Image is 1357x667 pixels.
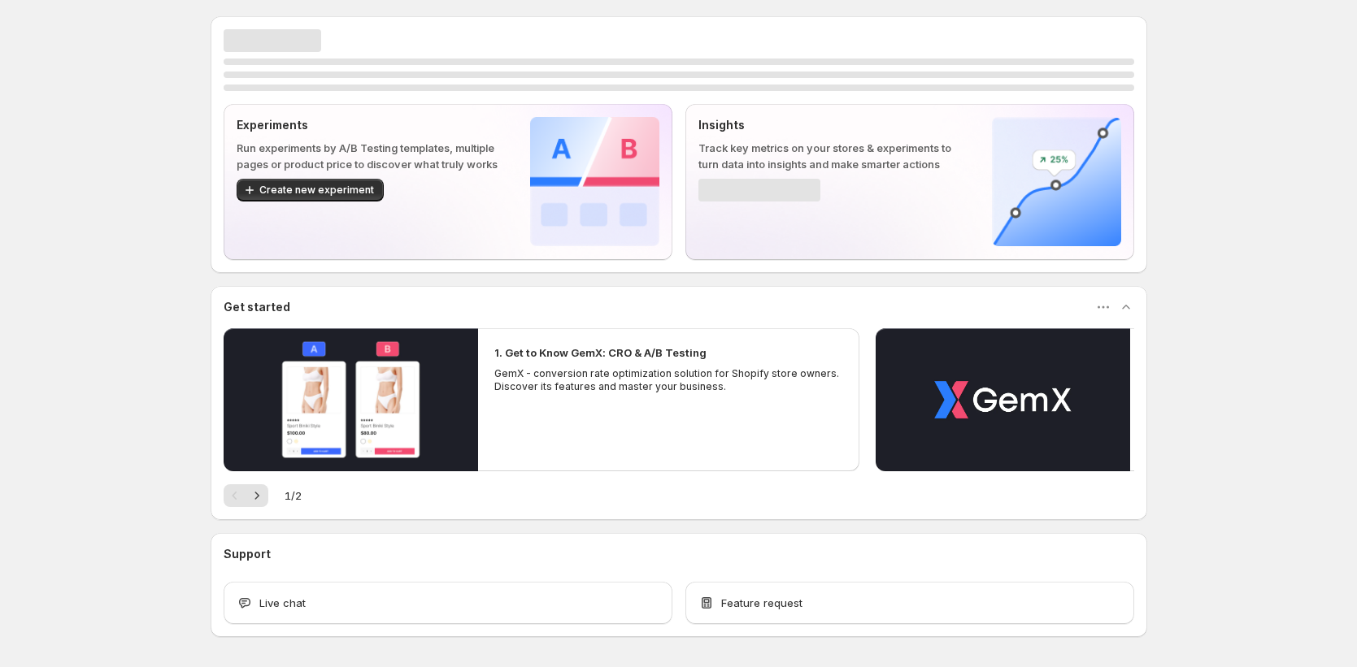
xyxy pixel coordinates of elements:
p: Track key metrics on your stores & experiments to turn data into insights and make smarter actions [698,140,966,172]
button: Play video [876,328,1130,471]
p: Insights [698,117,966,133]
span: Create new experiment [259,184,374,197]
nav: Pagination [224,484,268,507]
button: Play video [224,328,478,471]
h3: Support [224,546,271,562]
img: Experiments [530,117,659,246]
button: Next [246,484,268,507]
p: GemX - conversion rate optimization solution for Shopify store owners. Discover its features and ... [494,367,844,393]
p: Experiments [237,117,504,133]
h2: 1. Get to Know GemX: CRO & A/B Testing [494,344,707,361]
p: Run experiments by A/B Testing templates, multiple pages or product price to discover what truly ... [237,140,504,172]
button: Create new experiment [237,179,384,201]
img: Insights [992,117,1121,246]
h3: Get started [224,299,290,315]
span: 1 / 2 [285,487,302,504]
span: Feature request [721,595,802,611]
span: Live chat [259,595,306,611]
